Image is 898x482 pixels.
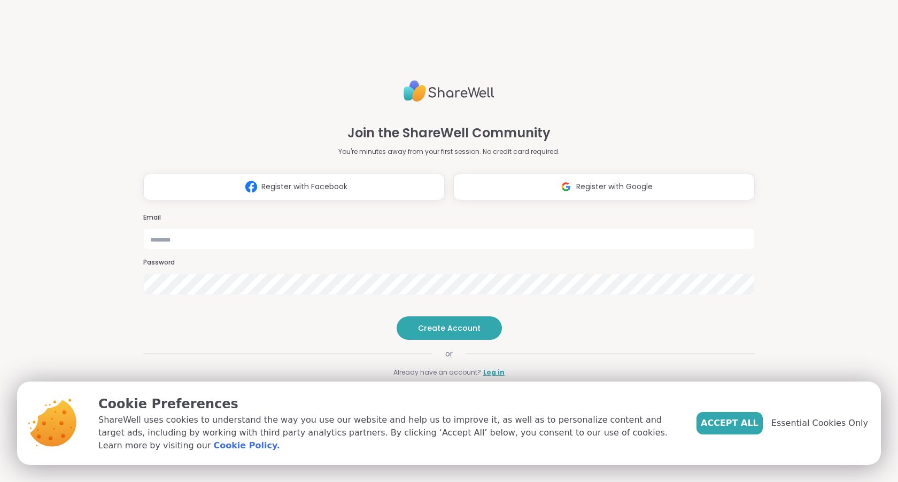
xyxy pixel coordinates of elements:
span: Register with Google [576,181,653,192]
p: You're minutes away from your first session. No credit card required. [338,147,560,157]
button: Register with Facebook [143,174,445,200]
a: Cookie Policy. [213,439,280,452]
span: Already have an account? [393,368,481,377]
h3: Email [143,213,755,222]
p: Cookie Preferences [98,394,679,414]
h1: Join the ShareWell Community [347,123,551,143]
span: Accept All [701,417,758,430]
button: Accept All [696,412,763,434]
img: ShareWell Logomark [241,177,261,197]
p: ShareWell uses cookies to understand the way you use our website and help us to improve it, as we... [98,414,679,452]
button: Create Account [397,316,502,340]
span: Create Account [418,323,481,333]
button: Register with Google [453,174,755,200]
img: ShareWell Logomark [556,177,576,197]
h3: Password [143,258,755,267]
span: Essential Cookies Only [771,417,868,430]
a: Log in [483,368,505,377]
span: or [432,348,466,359]
img: ShareWell Logo [404,76,494,106]
span: Register with Facebook [261,181,347,192]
